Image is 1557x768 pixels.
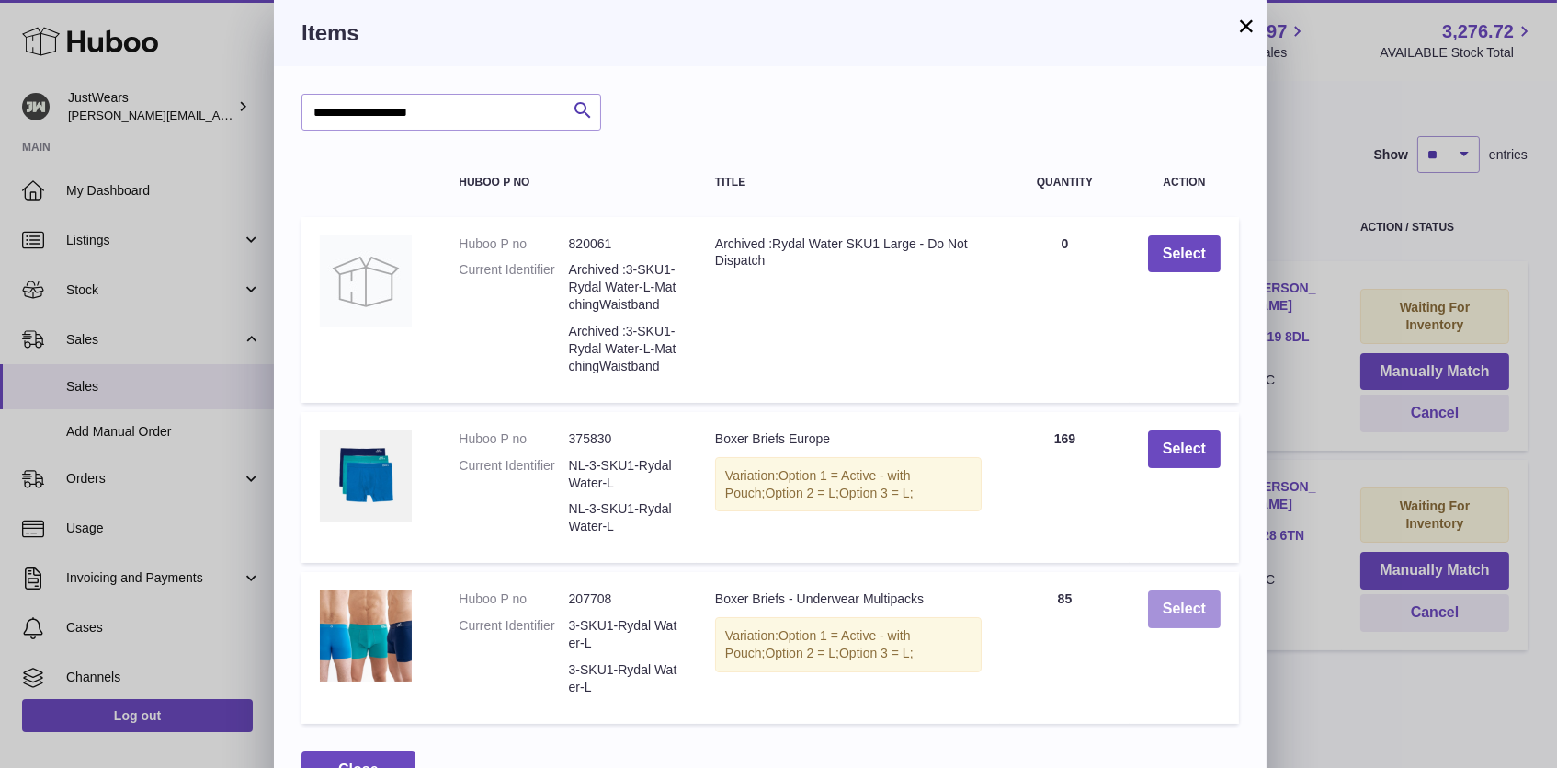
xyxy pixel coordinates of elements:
[715,590,982,608] div: Boxer Briefs - Underwear Multipacks
[839,646,914,660] span: Option 3 = L;
[1148,235,1221,273] button: Select
[301,18,1239,48] h3: Items
[569,323,678,375] dd: Archived :3-SKU1-Rydal Water-L-MatchingWaistband
[459,261,568,314] dt: Current Identifier
[725,468,911,500] span: Option 1 = Active - with Pouch;
[1148,430,1221,468] button: Select
[1000,572,1130,723] td: 85
[459,590,568,608] dt: Huboo P no
[440,158,697,207] th: Huboo P no
[1000,158,1130,207] th: Quantity
[697,158,1000,207] th: Title
[715,235,982,270] div: Archived :Rydal Water SKU1 Large - Do Not Dispatch
[1130,158,1239,207] th: Action
[569,261,678,314] dd: Archived :3-SKU1-Rydal Water-L-MatchingWaistband
[569,430,678,448] dd: 375830
[1000,412,1130,563] td: 169
[459,430,568,448] dt: Huboo P no
[839,486,914,500] span: Option 3 = L;
[725,628,911,660] span: Option 1 = Active - with Pouch;
[459,235,568,253] dt: Huboo P no
[320,590,412,682] img: Boxer Briefs - Underwear Multipacks
[1235,15,1257,37] button: ×
[569,661,678,696] dd: 3-SKU1-Rydal Water-L
[715,430,982,448] div: Boxer Briefs Europe
[765,646,839,660] span: Option 2 = L;
[1000,217,1130,403] td: 0
[1148,590,1221,628] button: Select
[320,430,412,522] img: Boxer Briefs Europe
[569,500,678,535] dd: NL-3-SKU1-Rydal Water-L
[459,457,568,492] dt: Current Identifier
[569,590,678,608] dd: 207708
[459,617,568,652] dt: Current Identifier
[320,235,412,327] img: Archived :Rydal Water SKU1 Large - Do Not Dispatch
[715,617,982,672] div: Variation:
[569,617,678,652] dd: 3-SKU1-Rydal Water-L
[715,457,982,512] div: Variation:
[569,235,678,253] dd: 820061
[569,457,678,492] dd: NL-3-SKU1-Rydal Water-L
[765,486,839,500] span: Option 2 = L;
